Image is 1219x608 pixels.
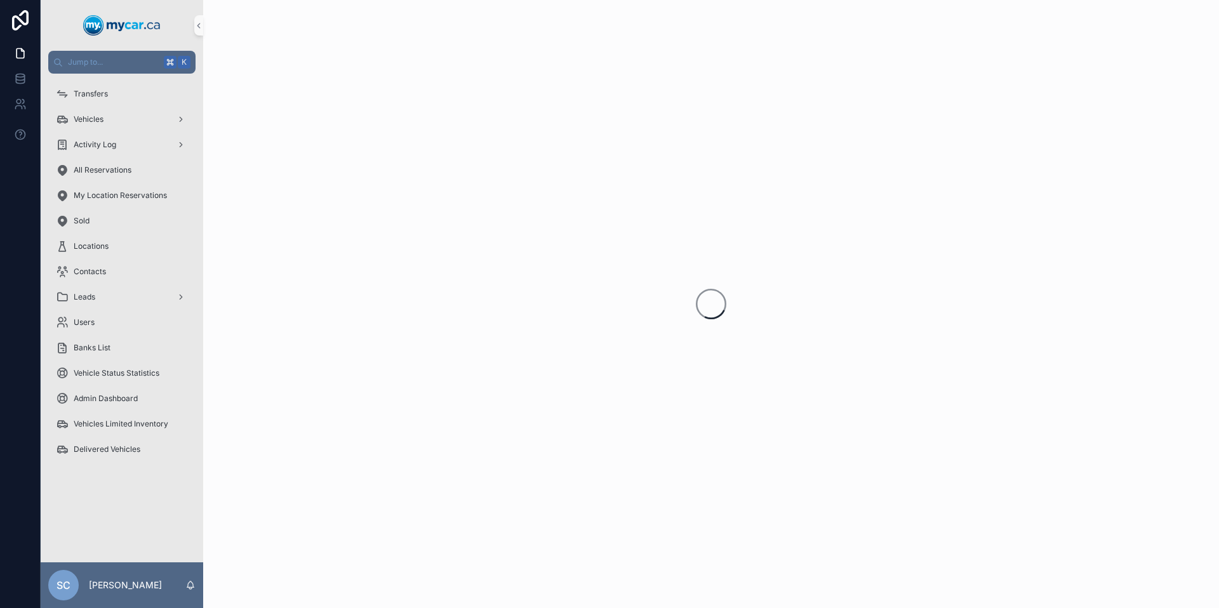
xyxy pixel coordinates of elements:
a: Admin Dashboard [48,387,196,410]
span: Contacts [74,267,106,277]
span: Sold [74,216,90,226]
a: Activity Log [48,133,196,156]
img: App logo [83,15,161,36]
span: Activity Log [74,140,116,150]
button: Jump to...K [48,51,196,74]
a: My Location Reservations [48,184,196,207]
span: K [179,57,189,67]
a: Users [48,311,196,334]
a: Contacts [48,260,196,283]
span: Vehicles [74,114,103,124]
a: Vehicle Status Statistics [48,362,196,385]
a: Banks List [48,336,196,359]
a: Sold [48,209,196,232]
a: Leads [48,286,196,308]
span: Jump to... [68,57,159,67]
span: Vehicles Limited Inventory [74,419,168,429]
span: SC [57,578,70,593]
div: scrollable content [41,74,203,477]
span: Leads [74,292,95,302]
span: Transfers [74,89,108,99]
span: Locations [74,241,109,251]
span: Delivered Vehicles [74,444,140,454]
a: Transfers [48,83,196,105]
a: Delivered Vehicles [48,438,196,461]
span: Users [74,317,95,327]
span: Vehicle Status Statistics [74,368,159,378]
p: [PERSON_NAME] [89,579,162,591]
span: Admin Dashboard [74,393,138,404]
span: My Location Reservations [74,190,167,201]
a: Locations [48,235,196,258]
span: All Reservations [74,165,131,175]
a: Vehicles [48,108,196,131]
span: Banks List [74,343,110,353]
a: Vehicles Limited Inventory [48,413,196,435]
a: All Reservations [48,159,196,182]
